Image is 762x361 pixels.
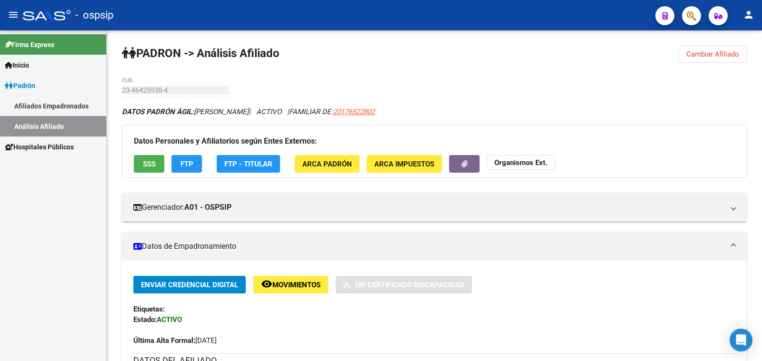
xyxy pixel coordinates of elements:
span: [PERSON_NAME] [122,107,249,116]
span: FAMILIAR DE: [289,107,375,116]
span: Sin Certificado Discapacidad [354,281,464,289]
span: Enviar Credencial Digital [141,281,238,289]
span: Firma Express [5,39,54,50]
strong: Organismos Ext. [494,158,547,167]
button: Cambiar Afiliado [679,46,747,63]
span: [DATE] [133,336,217,345]
span: - ospsip [75,5,113,26]
strong: A01 - OSPSIP [184,202,231,213]
i: | ACTIVO | [122,107,375,116]
span: FTP [180,160,193,168]
span: Movimientos [272,281,321,289]
button: Enviar Credencial Digital [133,276,246,293]
span: 20176522802 [333,107,375,116]
strong: Última Alta Formal: [133,336,195,345]
button: Sin Certificado Discapacidad [336,276,472,293]
mat-expansion-panel-header: Gerenciador:A01 - OSPSIP [122,193,747,222]
span: ARCA Padrón [302,160,352,168]
button: SSS [134,155,164,173]
mat-icon: person [743,9,754,20]
div: Open Intercom Messenger [730,329,752,351]
button: ARCA Impuestos [367,155,442,173]
mat-panel-title: Datos de Empadronamiento [133,241,724,252]
strong: Etiquetas: [133,305,165,313]
button: Organismos Ext. [487,155,555,170]
button: FTP - Titular [217,155,280,173]
span: Padrón [5,80,35,91]
span: Hospitales Públicos [5,142,74,152]
mat-expansion-panel-header: Datos de Empadronamiento [122,232,747,261]
button: ARCA Padrón [295,155,360,173]
span: SSS [143,160,156,168]
mat-panel-title: Gerenciador: [133,202,724,213]
span: ARCA Impuestos [374,160,434,168]
button: Movimientos [253,276,328,293]
mat-icon: menu [8,9,19,20]
h3: Datos Personales y Afiliatorios según Entes Externos: [134,135,735,148]
span: FTP - Titular [224,160,272,168]
button: FTP [171,155,202,173]
mat-icon: remove_red_eye [261,278,272,290]
strong: PADRON -> Análisis Afiliado [122,47,280,60]
span: Cambiar Afiliado [686,50,739,59]
strong: DATOS PADRÓN ÁGIL: [122,107,194,116]
strong: Estado: [133,315,157,324]
span: Inicio [5,60,29,70]
strong: ACTIVO [157,315,182,324]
